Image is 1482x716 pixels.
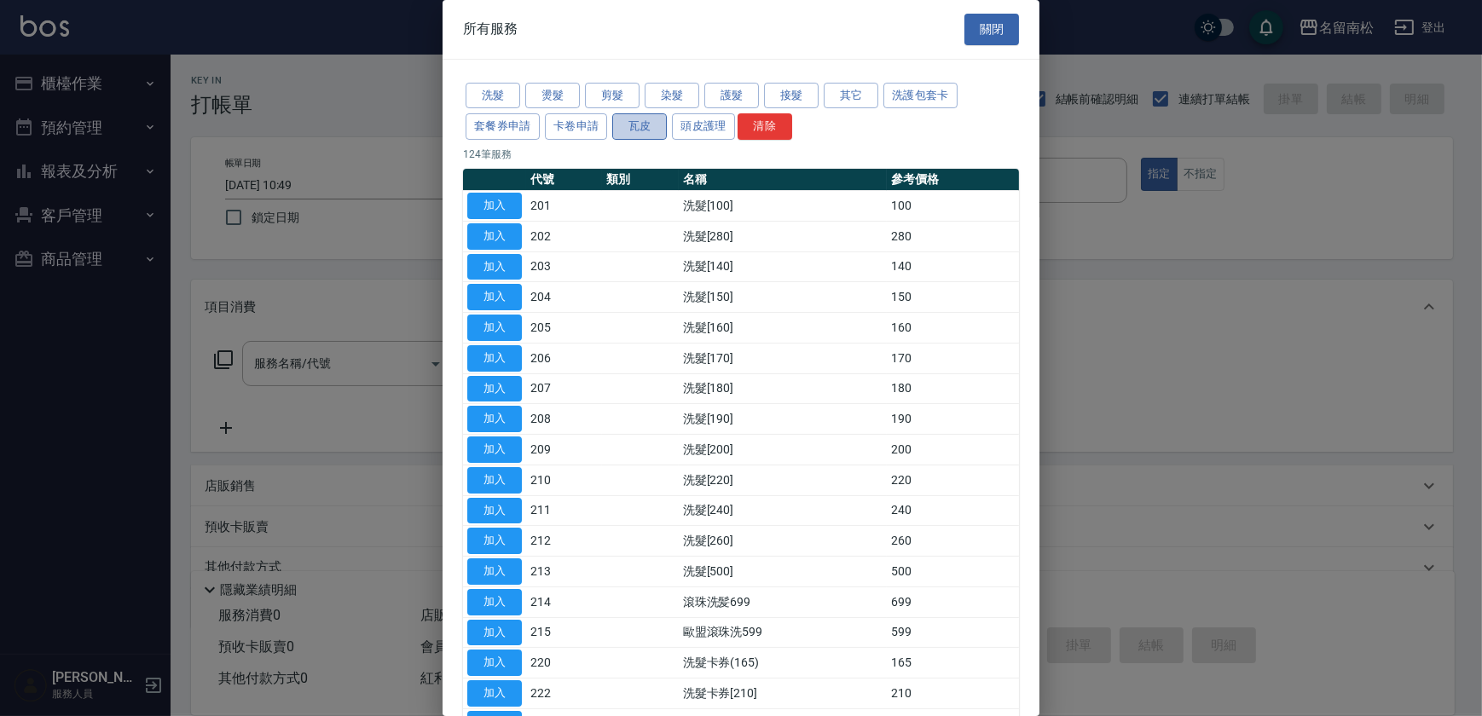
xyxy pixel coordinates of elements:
td: 240 [887,495,1019,526]
td: 100 [887,191,1019,222]
td: 洗髮[190] [679,404,887,435]
td: 222 [526,678,602,709]
td: 洗髮[280] [679,221,887,251]
td: 211 [526,495,602,526]
td: 140 [887,251,1019,282]
button: 加入 [467,620,522,646]
button: 加入 [467,345,522,372]
td: 215 [526,617,602,648]
td: 200 [887,435,1019,465]
td: 205 [526,313,602,344]
button: 加入 [467,467,522,494]
td: 180 [887,373,1019,404]
button: 染髮 [645,83,699,109]
td: 滾珠洗髪699 [679,586,887,617]
button: 加入 [467,558,522,585]
td: 260 [887,526,1019,557]
button: 清除 [738,113,792,140]
td: 209 [526,435,602,465]
button: 加入 [467,193,522,219]
td: 165 [887,648,1019,678]
td: 洗髮[140] [679,251,887,282]
td: 170 [887,343,1019,373]
td: 599 [887,617,1019,648]
td: 歐盟滾珠洗599 [679,617,887,648]
td: 洗髮[180] [679,373,887,404]
td: 洗髮[240] [679,495,887,526]
td: 洗髮[100] [679,191,887,222]
button: 加入 [467,315,522,341]
td: 206 [526,343,602,373]
td: 201 [526,191,602,222]
button: 洗護包套卡 [883,83,958,109]
button: 加入 [467,284,522,310]
button: 加入 [467,680,522,707]
button: 加入 [467,589,522,615]
td: 208 [526,404,602,435]
td: 699 [887,586,1019,617]
th: 名稱 [679,169,887,191]
td: 洗髮[150] [679,282,887,313]
td: 213 [526,557,602,587]
button: 加入 [467,498,522,524]
td: 190 [887,404,1019,435]
button: 卡卷申請 [545,113,608,140]
td: 202 [526,221,602,251]
button: 接髮 [764,83,819,109]
span: 所有服務 [463,20,518,38]
th: 參考價格 [887,169,1019,191]
td: 洗髮[170] [679,343,887,373]
td: 220 [887,465,1019,495]
button: 護髮 [704,83,759,109]
td: 洗髮卡券(165) [679,648,887,678]
button: 加入 [467,528,522,554]
th: 類別 [602,169,678,191]
td: 洗髮[160] [679,313,887,344]
button: 加入 [467,376,522,402]
button: 加入 [467,436,522,463]
td: 500 [887,557,1019,587]
td: 洗髮[220] [679,465,887,495]
td: 160 [887,313,1019,344]
td: 280 [887,221,1019,251]
button: 關閉 [964,14,1019,45]
button: 加入 [467,650,522,676]
td: 210 [887,678,1019,709]
button: 洗髮 [466,83,520,109]
button: 剪髮 [585,83,640,109]
button: 加入 [467,254,522,280]
td: 洗髮[200] [679,435,887,465]
button: 加入 [467,406,522,432]
td: 203 [526,251,602,282]
button: 其它 [824,83,878,109]
button: 頭皮護理 [672,113,735,140]
td: 210 [526,465,602,495]
th: 代號 [526,169,602,191]
p: 124 筆服務 [463,147,1019,162]
td: 洗髮卡券[210] [679,678,887,709]
td: 204 [526,282,602,313]
button: 套餐券申請 [466,113,540,140]
td: 207 [526,373,602,404]
td: 洗髮[500] [679,557,887,587]
td: 214 [526,586,602,617]
td: 洗髮[260] [679,526,887,557]
button: 瓦皮 [612,113,667,140]
td: 150 [887,282,1019,313]
td: 220 [526,648,602,678]
td: 212 [526,526,602,557]
button: 加入 [467,223,522,250]
button: 燙髮 [525,83,580,109]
